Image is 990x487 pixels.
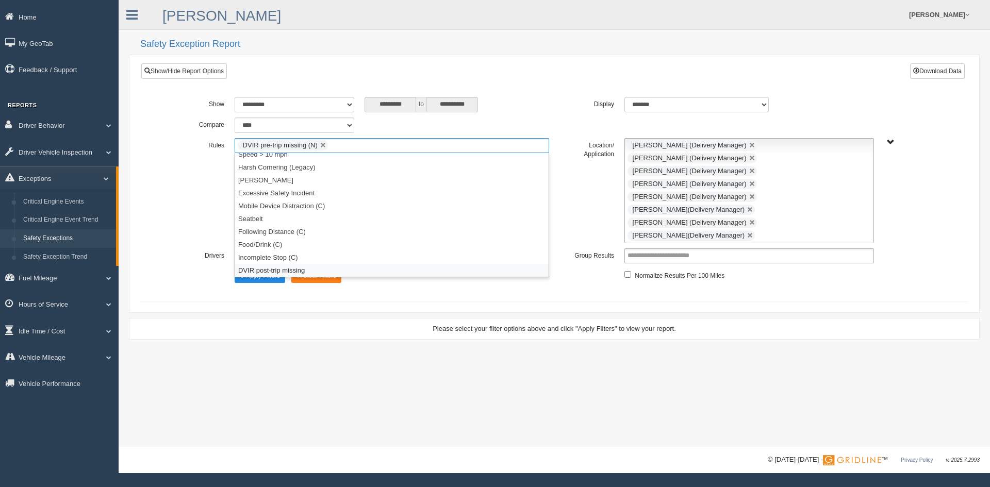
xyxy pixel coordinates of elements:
[162,8,281,24] a: [PERSON_NAME]
[633,206,745,213] span: [PERSON_NAME](Delivery Manager)
[164,117,229,130] label: Compare
[235,225,549,238] li: Following Distance (C)
[19,211,116,229] a: Critical Engine Event Trend
[554,97,619,109] label: Display
[164,97,229,109] label: Show
[235,174,549,187] li: [PERSON_NAME]
[138,324,970,333] div: Please select your filter options above and click "Apply Filters" to view your report.
[768,455,980,465] div: © [DATE]-[DATE] - ™
[554,248,619,261] label: Group Results
[633,180,747,188] span: [PERSON_NAME] (Delivery Manager)
[901,457,933,463] a: Privacy Policy
[633,193,747,200] span: [PERSON_NAME] (Delivery Manager)
[235,238,549,251] li: Food/Drink (C)
[554,138,619,159] label: Location/ Application
[235,251,549,264] li: Incomplete Stop (C)
[243,141,318,149] span: DVIR pre-trip missing (N)
[910,63,965,79] button: Download Data
[19,248,116,266] a: Safety Exception Trend
[235,148,549,161] li: Speed > 10 mph
[235,199,549,212] li: Mobile Device Distraction (C)
[416,97,426,112] span: to
[19,193,116,211] a: Critical Engine Events
[235,161,549,174] li: Harsh Cornering (Legacy)
[633,154,747,162] span: [PERSON_NAME] (Delivery Manager)
[946,457,980,463] span: v. 2025.7.2993
[235,212,549,225] li: Seatbelt
[141,63,227,79] a: Show/Hide Report Options
[140,39,980,49] h2: Safety Exception Report
[235,187,549,199] li: Excessive Safety Incident
[235,264,549,277] li: DVIR post-trip missing
[633,231,745,239] span: [PERSON_NAME](Delivery Manager)
[633,167,747,175] span: [PERSON_NAME] (Delivery Manager)
[19,229,116,248] a: Safety Exceptions
[164,248,229,261] label: Drivers
[633,219,747,226] span: [PERSON_NAME] (Delivery Manager)
[164,138,229,150] label: Rules
[823,455,881,465] img: Gridline
[633,141,747,149] span: [PERSON_NAME] (Delivery Manager)
[635,268,724,281] label: Normalize Results Per 100 Miles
